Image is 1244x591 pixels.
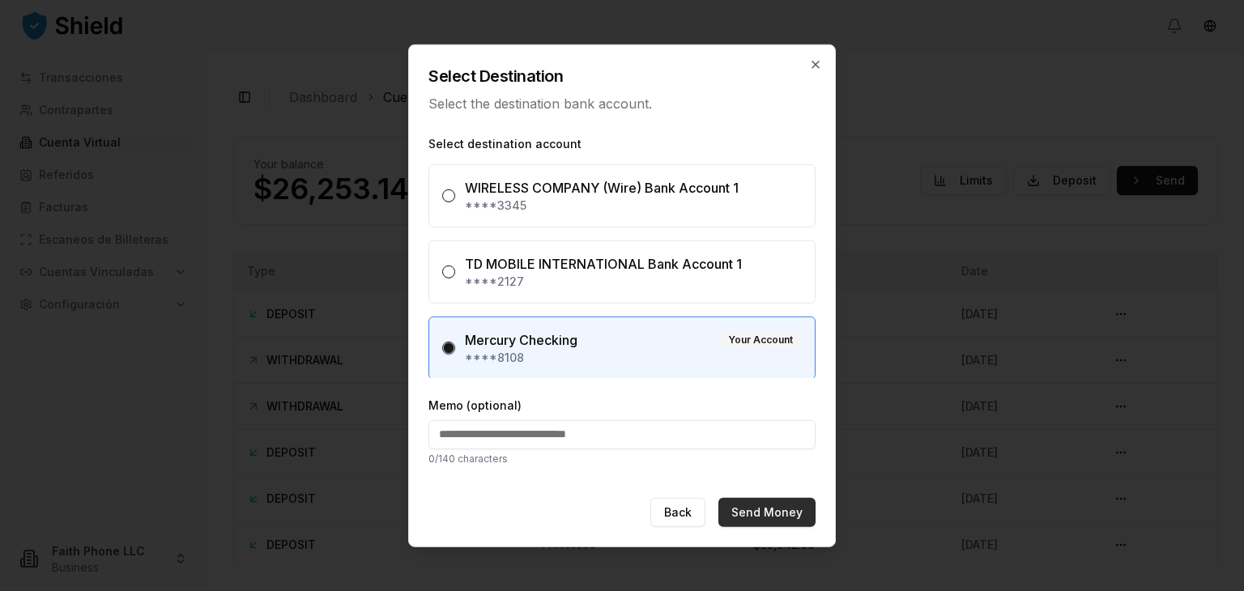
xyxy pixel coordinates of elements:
label: Select destination account [428,136,816,152]
button: Back [650,497,705,526]
label: Memo (optional) [428,397,816,413]
div: WIRELESS COMPANY (Wire) Bank Account 1 [465,178,739,198]
button: WIRELESS COMPANY (Wire) Bank Account 1****3345 [442,189,455,202]
div: Your Account [719,331,802,349]
p: 0 /140 characters [428,452,816,465]
div: Mercury Checking [465,330,577,350]
p: Select the destination bank account. [428,94,816,113]
h2: Select Destination [428,65,816,87]
button: Mercury CheckingYour Account****8108 [442,342,455,355]
button: Send Money [718,497,816,526]
button: TD MOBILE INTERNATIONAL Bank Account 1****2127 [442,266,455,278]
div: TD MOBILE INTERNATIONAL Bank Account 1 [465,254,742,274]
